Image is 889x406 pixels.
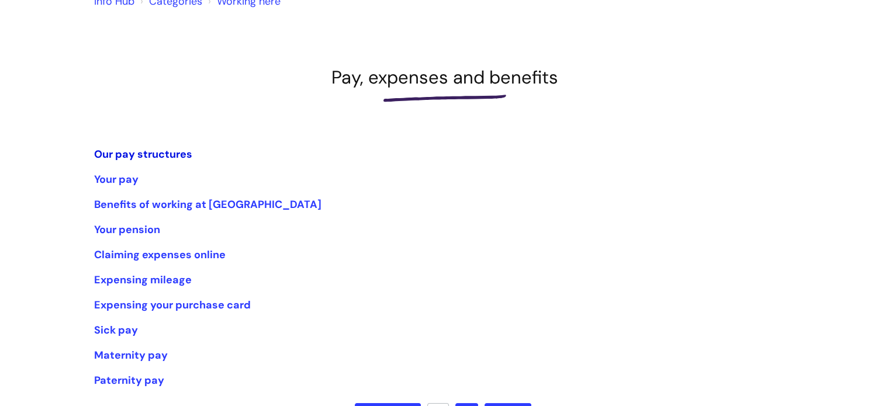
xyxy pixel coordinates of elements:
a: Sick pay [94,323,138,337]
h1: Pay, expenses and benefits [94,67,795,88]
a: Claiming expenses online [94,248,226,262]
a: Maternity pay [94,348,168,362]
a: Paternity pay [94,373,164,387]
a: Benefits of working at [GEOGRAPHIC_DATA] [94,197,321,211]
a: Our pay structures [94,147,192,161]
a: Expensing mileage [94,273,192,287]
a: Expensing your purchase card [94,298,251,312]
a: Your pension [94,223,160,237]
a: Your pay [94,172,139,186]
